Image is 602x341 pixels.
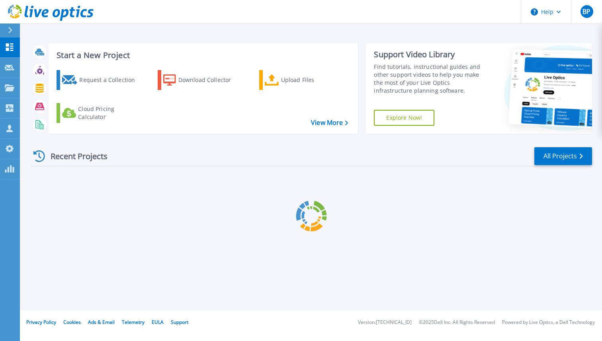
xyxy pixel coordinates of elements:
a: Telemetry [122,319,145,325]
a: Request a Collection [57,70,145,90]
li: © 2025 Dell Inc. All Rights Reserved [419,320,495,325]
li: Powered by Live Optics, a Dell Technology [502,320,595,325]
span: BP [582,8,590,15]
div: Request a Collection [79,72,143,88]
a: Cloud Pricing Calculator [57,103,145,123]
a: View More [311,119,348,127]
h3: Start a New Project [57,51,348,60]
div: Upload Files [281,72,345,88]
a: All Projects [534,147,592,165]
div: Support Video Library [374,49,487,60]
div: Cloud Pricing Calculator [78,105,142,121]
a: Download Collector [158,70,246,90]
a: Cookies [63,319,81,325]
a: Explore Now! [374,110,434,126]
a: EULA [152,319,164,325]
a: Ads & Email [88,319,115,325]
div: Find tutorials, instructional guides and other support videos to help you make the most of your L... [374,63,487,95]
a: Upload Files [259,70,348,90]
a: Privacy Policy [26,319,56,325]
li: Version: [TECHNICAL_ID] [358,320,412,325]
a: Support [171,319,188,325]
div: Download Collector [178,72,242,88]
div: Recent Projects [31,146,118,166]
